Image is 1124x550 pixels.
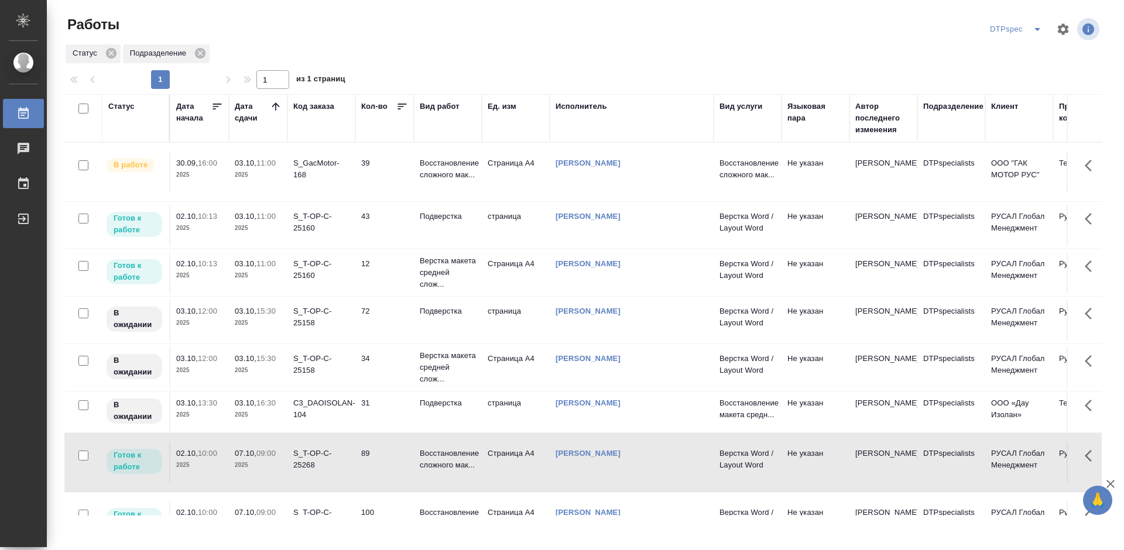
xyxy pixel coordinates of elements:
[782,501,849,542] td: Не указан
[293,101,334,112] div: Код заказа
[782,300,849,341] td: Не указан
[235,398,256,407] p: 03.10,
[130,47,190,59] p: Подразделение
[923,101,983,112] div: Подразделение
[293,305,349,329] div: S_T-OP-C-25158
[293,448,349,471] div: S_T-OP-C-25268
[114,399,155,422] p: В ожидании
[105,397,163,425] div: Исполнитель назначен, приступать к работе пока рано
[991,157,1047,181] p: ООО "ГАК МОТОР РУС"
[917,391,985,432] td: DTPspecialists
[105,353,163,380] div: Исполнитель назначен, приступать к работе пока рано
[1078,205,1106,233] button: Здесь прячутся важные кнопки
[556,259,621,268] a: [PERSON_NAME]
[1083,486,1112,515] button: 🙏
[114,355,155,378] p: В ожидании
[991,353,1047,376] p: РУСАЛ Глобал Менеджмент
[66,44,121,63] div: Статус
[917,300,985,341] td: DTPspecialists
[420,397,476,409] p: Подверстка
[719,211,776,234] p: Верстка Word / Layout Word
[782,152,849,192] td: Не указан
[482,152,550,192] td: Страница А4
[1053,391,1121,432] td: Технический
[235,222,282,234] p: 2025
[556,307,621,315] a: [PERSON_NAME]
[719,397,776,421] p: Восстановление макета средн...
[1078,391,1106,420] button: Здесь прячутся важные кнопки
[849,252,917,293] td: [PERSON_NAME]
[293,211,349,234] div: S_T-OP-C-25160
[420,101,460,112] div: Вид работ
[105,211,163,238] div: Исполнитель может приступить к работе
[719,353,776,376] p: Верстка Word / Layout Word
[176,259,198,268] p: 02.10,
[556,449,621,458] a: [PERSON_NAME]
[361,101,388,112] div: Кол-во
[176,398,198,407] p: 03.10,
[176,101,211,124] div: Дата начала
[198,212,217,221] p: 10:13
[176,169,223,181] p: 2025
[482,252,550,293] td: Страница А4
[114,449,155,473] p: Готов к работе
[198,354,217,363] p: 12:00
[355,501,414,542] td: 100
[256,212,276,221] p: 11:00
[420,211,476,222] p: Подверстка
[849,347,917,388] td: [PERSON_NAME]
[719,157,776,181] p: Восстановление сложного мак...
[176,409,223,421] p: 2025
[1088,488,1108,513] span: 🙏
[1078,442,1106,470] button: Здесь прячутся важные кнопки
[849,300,917,341] td: [PERSON_NAME]
[293,258,349,281] div: S_T-OP-C-25160
[420,350,476,385] p: Верстка макета средней слож...
[556,159,621,167] a: [PERSON_NAME]
[73,47,101,59] p: Статус
[782,252,849,293] td: Не указан
[556,354,621,363] a: [PERSON_NAME]
[256,398,276,407] p: 16:30
[114,307,155,331] p: В ожидании
[235,259,256,268] p: 03.10,
[105,305,163,333] div: Исполнитель назначен, приступать к работе пока рано
[482,205,550,246] td: страница
[719,305,776,329] p: Верстка Word / Layout Word
[1078,152,1106,180] button: Здесь прячутся важные кнопки
[1059,101,1115,124] div: Проектная команда
[991,101,1018,112] div: Клиент
[849,205,917,246] td: [PERSON_NAME]
[123,44,210,63] div: Подразделение
[1049,15,1077,43] span: Настроить таблицу
[991,448,1047,471] p: РУСАЛ Глобал Менеджмент
[176,270,223,281] p: 2025
[1053,501,1121,542] td: Русал
[235,212,256,221] p: 03.10,
[855,101,911,136] div: Автор последнего изменения
[176,449,198,458] p: 02.10,
[1053,252,1121,293] td: Русал
[198,159,217,167] p: 16:00
[1077,18,1102,40] span: Посмотреть информацию
[991,211,1047,234] p: РУСАЛ Глобал Менеджмент
[256,159,276,167] p: 11:00
[1053,205,1121,246] td: Русал
[235,317,282,329] p: 2025
[256,354,276,363] p: 15:30
[64,15,119,34] span: Работы
[198,259,217,268] p: 10:13
[235,365,282,376] p: 2025
[1078,347,1106,375] button: Здесь прячутся важные кнопки
[556,508,621,517] a: [PERSON_NAME]
[719,258,776,281] p: Верстка Word / Layout Word
[235,159,256,167] p: 03.10,
[719,448,776,471] p: Верстка Word / Layout Word
[991,305,1047,329] p: РУСАЛ Глобал Менеджмент
[108,101,135,112] div: Статус
[991,507,1047,530] p: РУСАЛ Глобал Менеджмент
[482,391,550,432] td: страница
[1053,300,1121,341] td: Русал
[917,252,985,293] td: DTPspecialists
[198,449,217,458] p: 10:00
